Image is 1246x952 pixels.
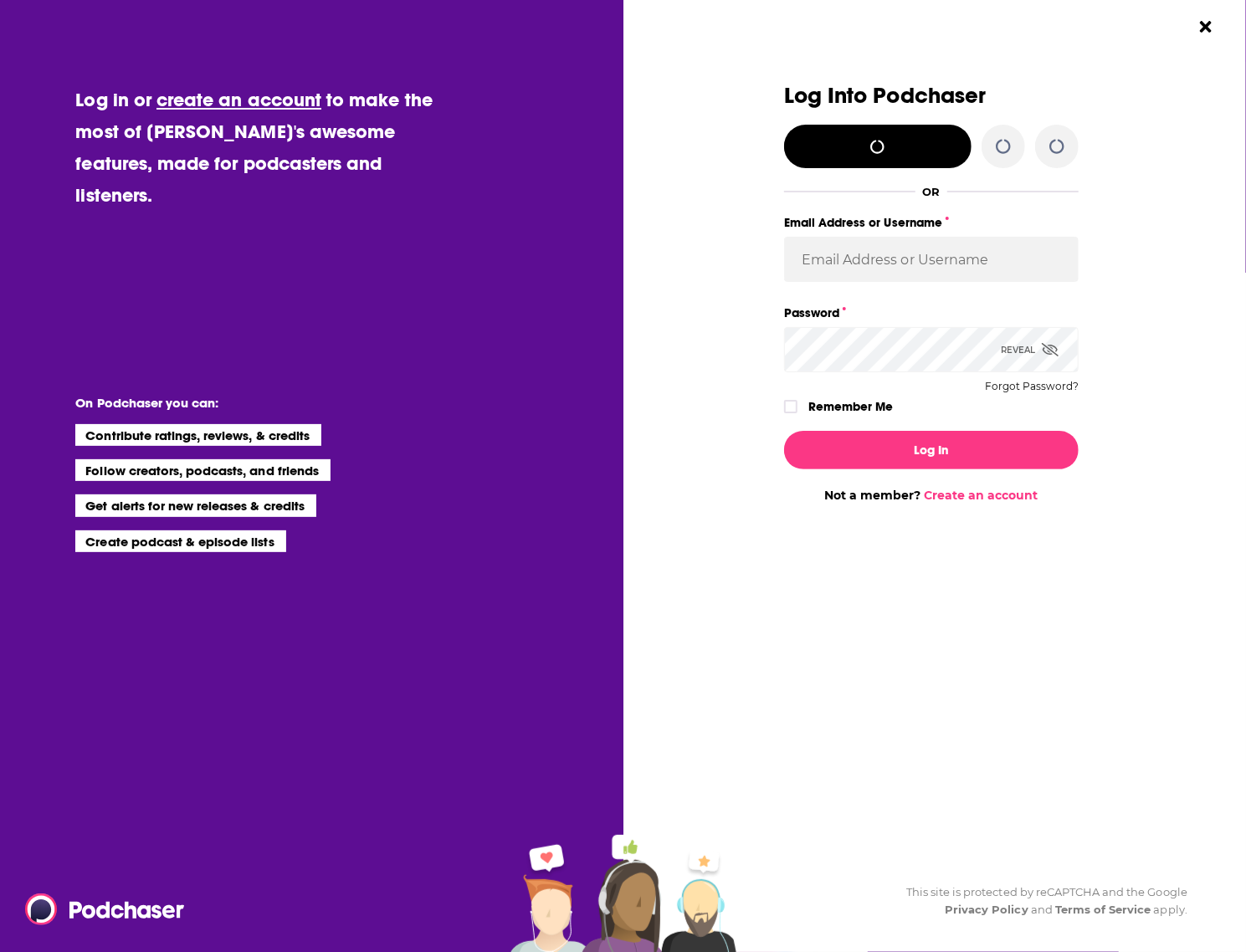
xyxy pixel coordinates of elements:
label: Remember Me [808,396,893,417]
a: Create an account [925,488,1038,503]
img: Podchaser - Follow, Share and Rate Podcasts [25,893,186,925]
div: This site is protected by reCAPTCHA and the Google and apply. [893,883,1187,919]
button: Log In [784,431,1079,469]
li: On Podchaser you can: [75,395,410,411]
h3: Log Into Podchaser [784,84,1079,108]
label: Email Address or Username [784,212,1079,233]
a: Privacy Policy [945,903,1028,916]
a: Podchaser - Follow, Share and Rate Podcasts [25,893,172,925]
div: OR [922,185,940,198]
div: Reveal [1001,327,1059,372]
a: Terms of Service [1055,903,1151,916]
li: Create podcast & episode lists [75,530,285,552]
div: Not a member? [784,488,1079,503]
button: Forgot Password? [985,381,1079,392]
a: create an account [156,88,321,111]
li: Follow creators, podcasts, and friends [75,459,331,481]
label: Password [784,302,1079,324]
button: Close Button [1190,11,1222,43]
li: Contribute ratings, reviews, & credits [75,424,321,446]
li: Get alerts for new releases & credits [75,494,315,516]
input: Email Address or Username [784,237,1079,282]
